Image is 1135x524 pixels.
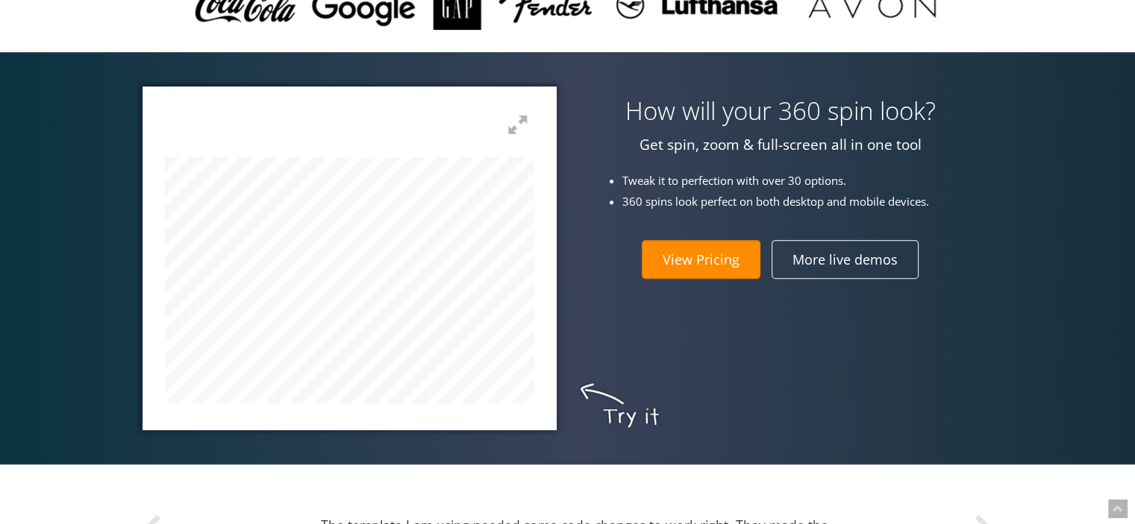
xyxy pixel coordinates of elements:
li: Tweak it to perfection with over 30 options. [622,172,995,189]
h3: How will your 360 spin look? [579,98,982,124]
li: 360 spins look perfect on both desktop and mobile devices. [622,193,995,210]
a: View Pricing [642,240,760,279]
a: More live demos [772,240,919,279]
p: Get spin, zoom & full-screen all in one tool [579,136,982,154]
